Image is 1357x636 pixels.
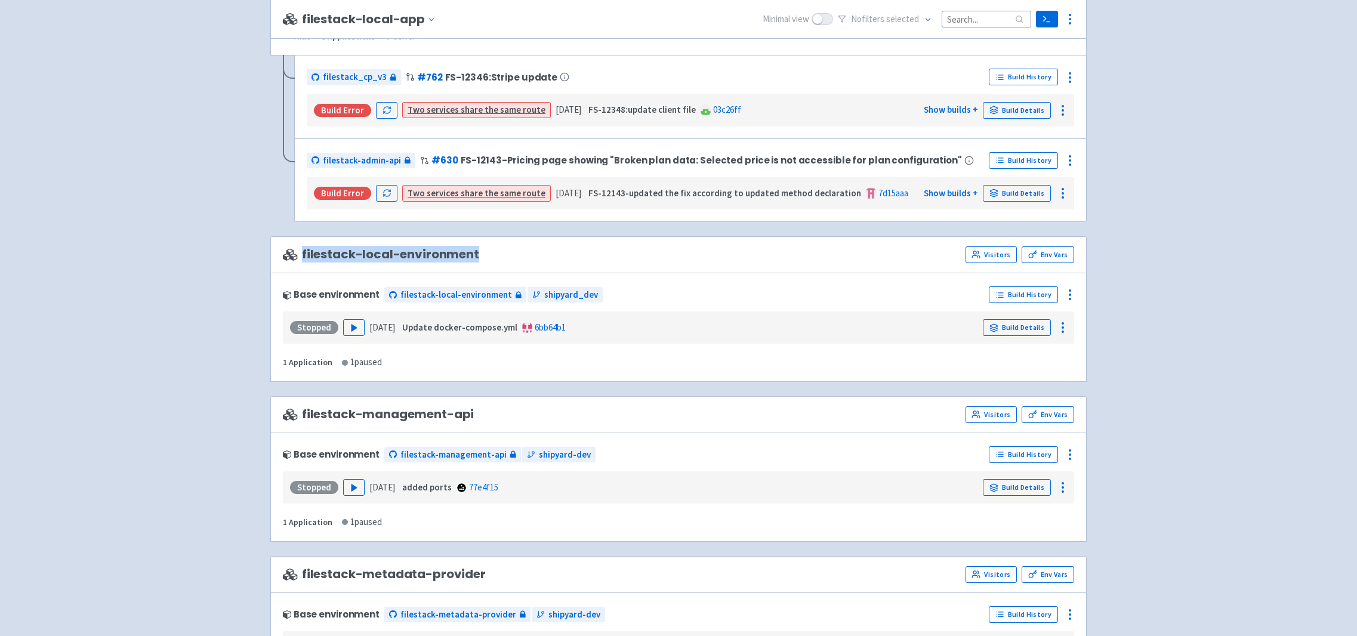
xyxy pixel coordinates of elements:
[588,104,696,115] strong: FS-12348:update client file
[983,319,1051,336] a: Build Details
[469,481,498,493] a: 77e4f15
[942,11,1031,27] input: Search...
[966,406,1017,423] a: Visitors
[384,447,521,463] a: filestack-management-api
[924,187,978,199] a: Show builds +
[343,479,365,496] button: Play
[314,104,371,117] div: Build Error
[369,481,395,493] time: [DATE]
[431,154,458,166] a: #630
[307,153,415,169] a: filestack-admin-api
[445,72,558,82] span: FS-12346:Stripe update
[283,515,332,529] div: 1 Application
[1022,566,1074,583] a: Env Vars
[556,104,581,115] time: [DATE]
[535,322,566,333] a: 6bb64b1
[989,286,1058,303] a: Build History
[342,515,382,529] div: 1 paused
[384,607,531,623] a: filestack-metadata-provider
[314,187,371,200] div: Build Error
[343,319,365,336] button: Play
[989,606,1058,623] a: Build History
[290,481,338,494] div: Stopped
[522,447,596,463] a: shipyard-dev
[283,356,332,369] div: 1 Application
[539,448,591,462] span: shipyard-dev
[290,321,338,334] div: Stopped
[408,187,545,199] a: Two services share the same route
[983,102,1051,119] a: Build Details
[966,566,1017,583] a: Visitors
[966,246,1017,263] a: Visitors
[763,13,809,26] span: Minimal view
[283,248,479,261] span: filestack-local-environment
[886,13,919,24] span: selected
[302,13,440,26] button: filestack-local-app
[461,155,962,165] span: FS-12143-Pricing page showing "Broken plan data: Selected price is not accessible for plan config...
[369,322,395,333] time: [DATE]
[548,608,600,622] span: shipyard-dev
[400,448,507,462] span: filestack-management-api
[588,187,861,199] strong: FS-12143-updated the fix according to updated method declaration
[323,154,401,168] span: filestack-admin-api
[283,449,380,459] div: Base environment
[283,289,380,300] div: Base environment
[342,356,382,369] div: 1 paused
[1022,246,1074,263] a: Env Vars
[989,69,1058,85] a: Build History
[983,185,1051,202] a: Build Details
[851,13,919,26] span: No filter s
[989,152,1058,169] a: Build History
[713,104,741,115] a: 03c26ff
[544,288,598,302] span: shipyard_dev
[384,287,526,303] a: filestack-local-environment
[1022,406,1074,423] a: Env Vars
[307,69,401,85] a: filestack_cp_v3
[400,288,512,302] span: filestack-local-environment
[1036,11,1058,27] a: Terminal
[924,104,978,115] a: Show builds +
[402,481,452,493] strong: added ports
[283,407,474,421] span: filestack-management-api
[417,71,443,84] a: #762
[878,187,908,199] a: 7d15aaa
[528,287,603,303] a: shipyard_dev
[400,608,516,622] span: filestack-metadata-provider
[989,446,1058,463] a: Build History
[283,609,380,619] div: Base environment
[402,322,517,333] strong: Update docker-compose.yml
[532,607,605,623] a: shipyard-dev
[323,70,387,84] span: filestack_cp_v3
[983,479,1051,496] a: Build Details
[408,104,545,115] a: Two services share the same route
[556,187,581,199] time: [DATE]
[283,567,486,581] span: filestack-metadata-provider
